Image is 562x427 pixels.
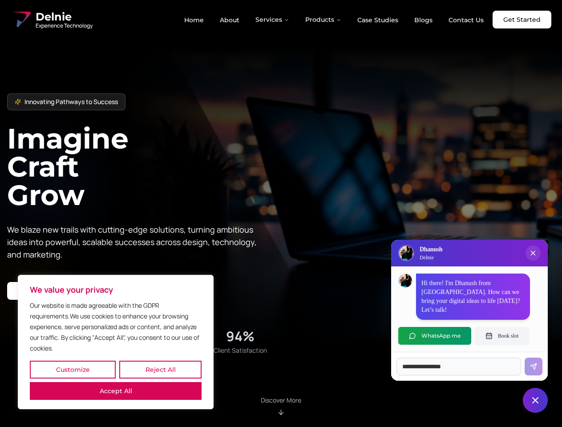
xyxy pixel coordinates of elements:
[261,396,301,405] p: Discover More
[399,246,413,260] img: Delnie Logo
[298,11,348,28] button: Products
[11,9,32,30] img: Delnie Logo
[248,11,296,28] button: Services
[420,254,442,261] p: Delnie
[350,12,405,28] a: Case Studies
[261,396,301,416] div: Scroll to About section
[526,246,541,261] button: Close chat popup
[30,284,202,295] p: We value your privacy
[11,9,93,30] a: Delnie Logo Full
[398,327,471,345] button: WhatsApp me
[441,12,491,28] a: Contact Us
[24,97,118,106] span: Innovating Pathways to Success
[226,328,255,344] div: 94%
[214,346,267,355] span: Client Satisfaction
[7,125,281,209] h1: Imagine Craft Grow
[7,282,109,300] a: Start your project with us
[213,12,247,28] a: About
[7,223,263,261] p: We blaze new trails with cutting-edge solutions, turning ambitious ideas into powerful, scalable ...
[36,10,93,24] span: Delnie
[493,11,551,28] a: Get Started
[523,388,548,413] button: Close chat
[30,382,202,400] button: Accept All
[36,22,93,29] span: Experience Technology
[30,300,202,354] p: Our website is made agreeable with the GDPR requirements.We use cookies to enhance your browsing ...
[421,279,525,314] p: Hi there! I'm Dhanush from [GEOGRAPHIC_DATA]. How can we bring your digital ideas to life [DATE]?...
[399,274,412,287] img: Dhanush
[420,245,442,254] h3: Dhanush
[475,327,529,345] button: Book slot
[177,11,491,28] nav: Main
[30,361,116,379] button: Customize
[119,361,202,379] button: Reject All
[407,12,440,28] a: Blogs
[177,12,211,28] a: Home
